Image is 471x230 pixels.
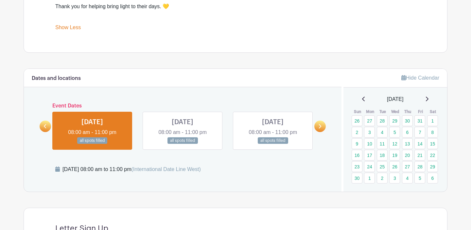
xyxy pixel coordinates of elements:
a: 25 [377,161,388,172]
a: 7 [414,127,425,138]
a: 15 [427,138,438,149]
a: 30 [352,173,362,183]
a: 23 [352,161,362,172]
a: 11 [377,138,388,149]
th: Mon [364,108,376,115]
a: 18 [377,150,388,161]
span: [DATE] [387,95,403,103]
a: 20 [402,150,413,161]
a: Show Less [55,25,81,33]
a: 27 [402,161,413,172]
h6: Dates and locations [32,75,81,82]
a: 9 [352,138,362,149]
a: Hide Calendar [401,75,439,81]
a: 4 [377,127,388,138]
a: 29 [427,161,438,172]
a: 10 [364,138,375,149]
a: 22 [427,150,438,161]
a: 1 [427,115,438,126]
a: 5 [389,127,400,138]
a: 26 [352,115,362,126]
a: 13 [402,138,413,149]
th: Wed [389,108,402,115]
a: 28 [414,161,425,172]
a: 16 [352,150,362,161]
a: 6 [402,127,413,138]
a: 24 [364,161,375,172]
a: 17 [364,150,375,161]
a: 14 [414,138,425,149]
a: 3 [364,127,375,138]
th: Sun [351,108,364,115]
a: 6 [427,173,438,183]
a: 2 [352,127,362,138]
span: (International Date Line West) [131,166,201,172]
th: Tue [376,108,389,115]
th: Fri [414,108,427,115]
a: 27 [364,115,375,126]
a: 1 [364,173,375,183]
a: 12 [389,138,400,149]
a: 31 [414,115,425,126]
a: 28 [377,115,388,126]
a: 4 [402,173,413,183]
a: 5 [414,173,425,183]
a: 2 [377,173,388,183]
th: Thu [402,108,414,115]
div: Thank you for helping bring light to their days. 💛 [55,3,416,18]
a: 3 [389,173,400,183]
h6: Event Dates [51,103,314,109]
div: [DATE] 08:00 am to 11:00 pm [62,165,201,173]
th: Sat [427,108,440,115]
a: 30 [402,115,413,126]
a: 8 [427,127,438,138]
a: 19 [389,150,400,161]
a: 29 [389,115,400,126]
a: 26 [389,161,400,172]
a: 21 [414,150,425,161]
